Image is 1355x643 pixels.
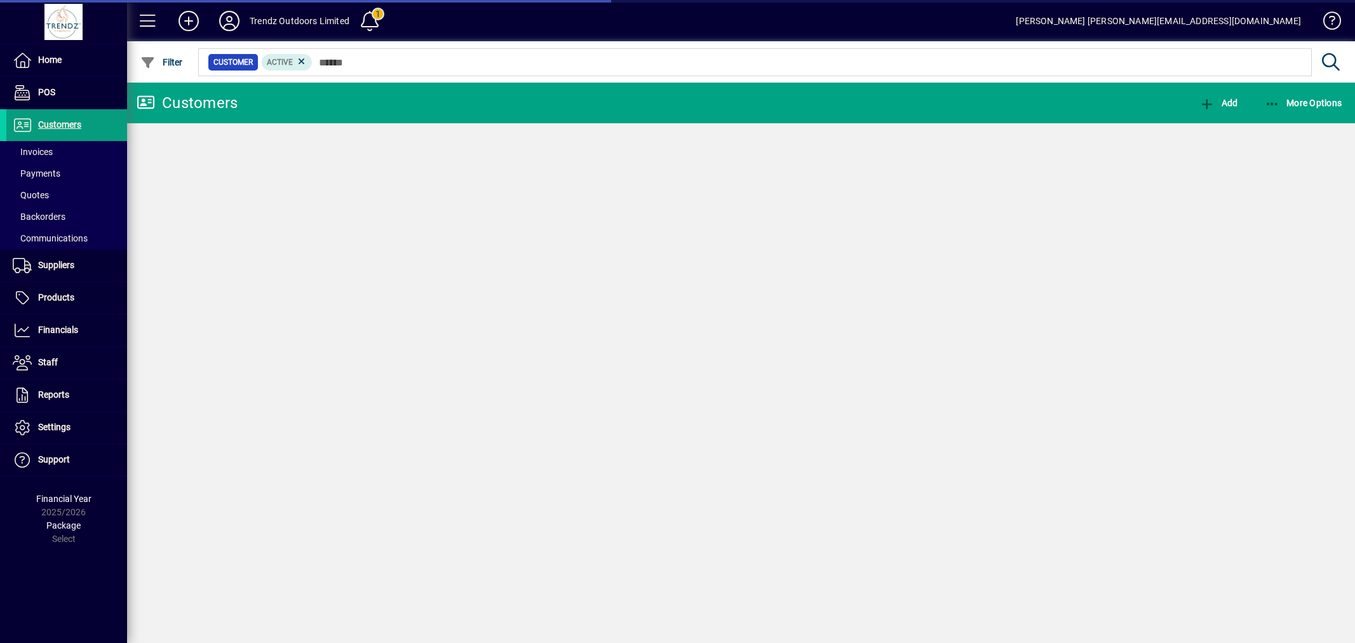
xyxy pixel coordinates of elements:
span: Add [1199,98,1237,108]
span: Support [38,454,70,464]
span: Settings [38,422,71,432]
a: Settings [6,412,127,443]
span: Customer [213,56,253,69]
a: Communications [6,227,127,249]
span: Communications [13,233,88,243]
span: Package [46,520,81,531]
span: Products [38,292,74,302]
button: Filter [137,51,186,74]
mat-chip: Activation Status: Active [262,54,313,71]
a: Invoices [6,141,127,163]
a: Suppliers [6,250,127,281]
span: Reports [38,389,69,400]
span: Filter [140,57,183,67]
span: Financial Year [36,494,91,504]
a: Support [6,444,127,476]
a: Financials [6,315,127,346]
span: Home [38,55,62,65]
a: Quotes [6,184,127,206]
div: [PERSON_NAME] [PERSON_NAME][EMAIL_ADDRESS][DOMAIN_NAME] [1016,11,1301,31]
span: Customers [38,119,81,130]
a: Backorders [6,206,127,227]
a: Payments [6,163,127,184]
button: More Options [1262,91,1345,114]
span: Active [267,58,293,67]
span: Backorders [13,212,65,222]
a: POS [6,77,127,109]
div: Trendz Outdoors Limited [250,11,349,31]
a: Home [6,44,127,76]
span: Invoices [13,147,53,157]
span: More Options [1265,98,1342,108]
span: Financials [38,325,78,335]
span: Suppliers [38,260,74,270]
span: POS [38,87,55,97]
span: Payments [13,168,60,179]
button: Profile [209,10,250,32]
div: Customers [137,93,238,113]
span: Quotes [13,190,49,200]
a: Products [6,282,127,314]
button: Add [1196,91,1241,114]
a: Reports [6,379,127,411]
a: Knowledge Base [1314,3,1339,44]
span: Staff [38,357,58,367]
a: Staff [6,347,127,379]
button: Add [168,10,209,32]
